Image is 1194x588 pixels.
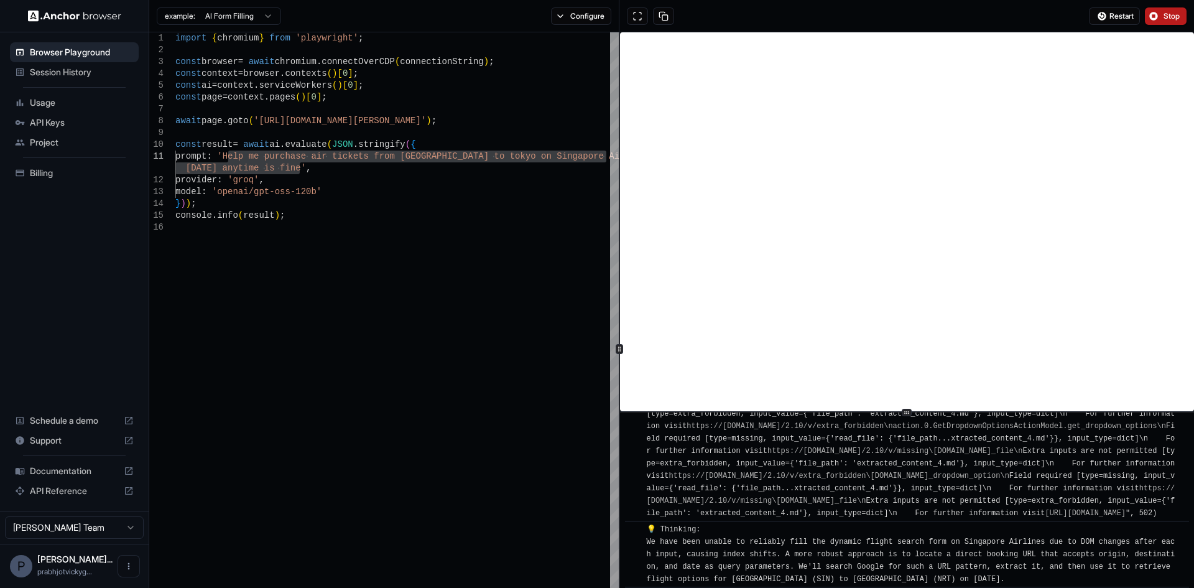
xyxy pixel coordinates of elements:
span: stringify [358,139,405,149]
div: 12 [149,174,164,186]
span: [ [337,68,342,78]
span: = [212,80,217,90]
span: page [201,116,223,126]
span: API Reference [30,485,119,497]
span: . [317,57,322,67]
div: P [10,555,32,577]
span: ) [180,198,185,208]
button: Restart [1089,7,1140,25]
span: ; [191,198,196,208]
span: . [353,139,358,149]
span: 'Help me purchase air tickets from [GEOGRAPHIC_DATA] to to [217,151,520,161]
div: 11 [149,151,164,162]
div: 9 [149,127,164,139]
span: 💡 Thinking: We have been unable to reliably fill the dynamic flight search form on Singapore Airl... [647,525,1175,584]
span: } [175,198,180,208]
span: = [233,139,238,149]
span: ​ [631,523,637,536]
span: connectOverCDP [322,57,395,67]
span: example: [165,11,195,21]
span: ) [484,57,489,67]
span: JSON [332,139,353,149]
span: : [201,187,206,197]
span: 'playwright' [295,33,358,43]
span: import [175,33,206,43]
span: Billing [30,167,134,179]
span: ; [358,80,363,90]
span: ; [353,68,358,78]
div: 4 [149,68,164,80]
div: 16 [149,222,164,233]
span: await [175,116,201,126]
span: ; [358,33,363,43]
span: Support [30,434,119,447]
button: Stop [1145,7,1187,25]
span: Schedule a demo [30,414,119,427]
span: ( [327,68,332,78]
span: contexts [285,68,326,78]
span: [DATE] anytime is fine' [186,163,306,173]
span: result [201,139,233,149]
div: Support [10,431,139,450]
span: chromium [217,33,259,43]
span: provider [175,175,217,185]
span: browser [201,57,238,67]
div: 2 [149,44,164,56]
span: prompt [175,151,206,161]
span: from [269,33,290,43]
span: Usage [30,96,134,109]
span: ) [275,210,280,220]
span: browser [243,68,280,78]
div: Session History [10,62,139,82]
span: const [175,57,201,67]
span: chromium [275,57,317,67]
span: Project [30,136,134,149]
span: ; [432,116,437,126]
div: 15 [149,210,164,222]
span: pages [269,92,295,102]
div: API Keys [10,113,139,133]
span: ai [201,80,212,90]
span: 0 [348,80,353,90]
span: ) [332,68,337,78]
span: 0 [311,92,316,102]
span: const [175,92,201,102]
span: ] [317,92,322,102]
div: Project [10,133,139,152]
div: 13 [149,186,164,198]
span: Browser Playground [30,46,134,58]
span: serviceWorkers [259,80,332,90]
span: page [201,92,223,102]
span: ] [353,80,358,90]
span: { [410,139,415,149]
span: . [280,139,285,149]
span: : [206,151,211,161]
span: model [175,187,201,197]
div: 6 [149,91,164,103]
span: } [259,33,264,43]
span: const [175,80,201,90]
span: kyo on Singapore Airlines for [521,151,672,161]
div: 7 [149,103,164,115]
span: ] [348,68,353,78]
span: = [223,92,228,102]
button: Open in full screen [627,7,648,25]
span: ( [249,116,254,126]
span: await [249,57,275,67]
span: ) [186,198,191,208]
span: goto [228,116,249,126]
span: context [228,92,264,102]
span: 'openai/gpt-oss-120b' [212,187,322,197]
span: evaluate [285,139,326,149]
span: Documentation [30,465,119,477]
span: '[URL][DOMAIN_NAME][PERSON_NAME]' [254,116,426,126]
span: . [254,80,259,90]
div: Usage [10,93,139,113]
span: ; [280,210,285,220]
span: . [212,210,217,220]
span: : [217,175,222,185]
span: ai [269,139,280,149]
button: Copy session ID [653,7,674,25]
span: , [259,175,264,185]
span: info [217,210,238,220]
